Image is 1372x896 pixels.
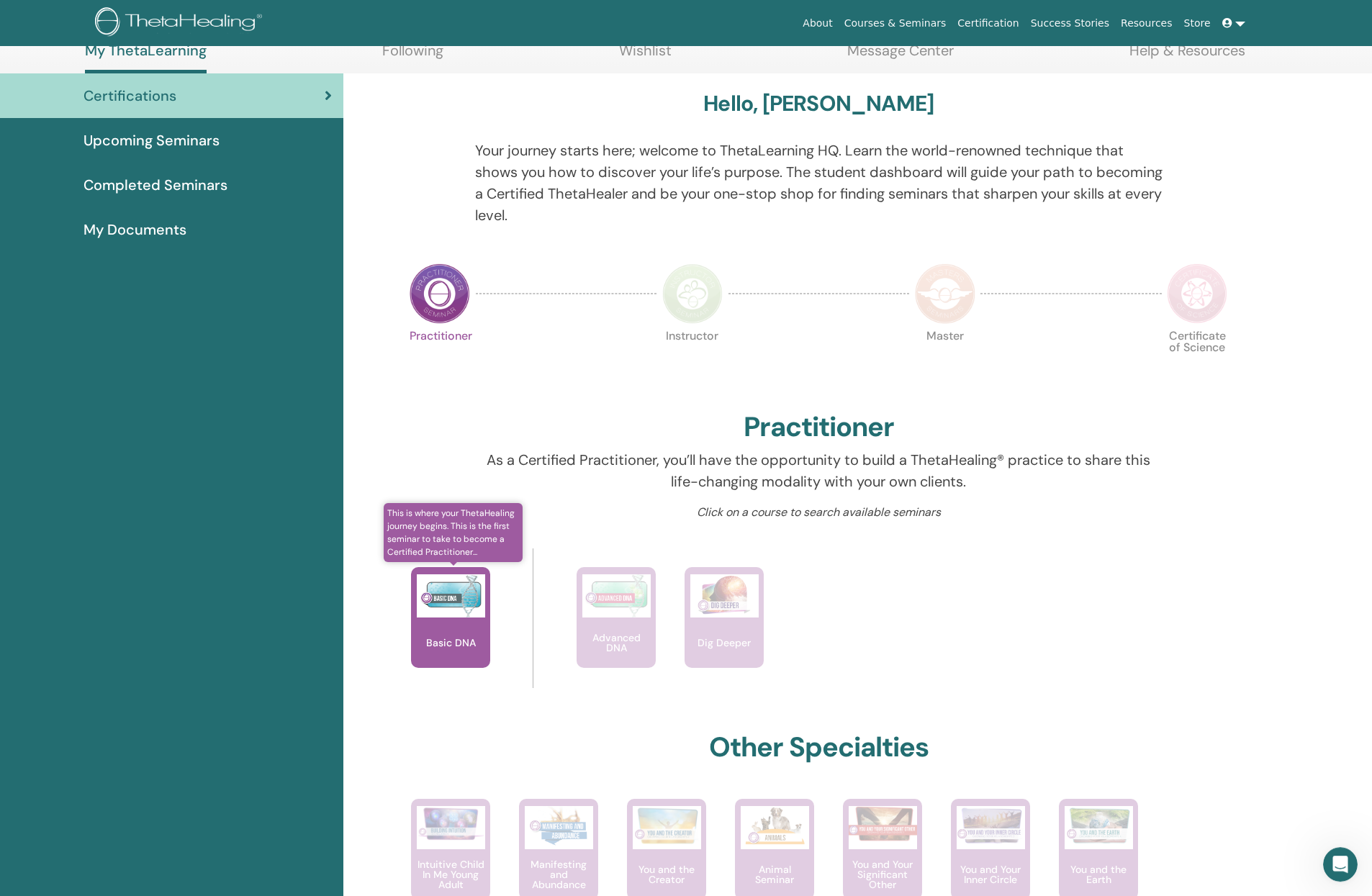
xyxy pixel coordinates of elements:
[410,330,470,391] p: Practitioner
[847,42,954,70] a: Message Center
[577,633,656,653] p: Advanced DNA
[952,10,1024,37] a: Certification
[690,574,759,617] img: Dig Deeper
[85,42,207,73] a: My ThetaLearning
[411,859,490,890] p: Intuitive Child In Me Young Adult
[843,859,922,890] p: You and Your Significant Other
[951,864,1030,884] p: You and Your Inner Circle
[735,864,814,884] p: Animal Seminar
[1025,10,1115,37] a: Success Stories
[382,42,443,70] a: Following
[84,219,186,240] span: My Documents
[915,263,975,324] img: Master
[839,10,952,37] a: Courses & Seminars
[703,91,934,117] h3: Hello, [PERSON_NAME]
[741,806,809,849] img: Animal Seminar
[475,140,1163,226] p: Your journey starts here; welcome to ThetaLearning HQ. Learn the world-renowned technique that sh...
[417,806,485,841] img: Intuitive Child In Me Young Adult
[577,567,656,697] a: Advanced DNA Advanced DNA
[475,449,1163,492] p: As a Certified Practitioner, you’ll have the opportunity to build a ThetaHealing® practice to sha...
[1059,864,1138,884] p: You and the Earth
[633,806,701,846] img: You and the Creator
[525,806,593,849] img: Manifesting and Abundance
[410,263,470,324] img: Practitioner
[84,85,176,107] span: Certifications
[411,567,490,697] a: This is where your ThetaHealing journey begins. This is the first seminar to take to become a Cer...
[384,503,523,562] span: This is where your ThetaHealing journey begins. This is the first seminar to take to become a Cer...
[685,567,764,697] a: Dig Deeper Dig Deeper
[692,638,757,648] p: Dig Deeper
[849,806,917,841] img: You and Your Significant Other
[1115,10,1178,37] a: Resources
[662,263,723,324] img: Instructor
[519,859,598,890] p: Manifesting and Abundance
[84,130,220,151] span: Upcoming Seminars
[475,504,1163,521] p: Click on a course to search available seminars
[915,330,975,391] p: Master
[1065,806,1133,845] img: You and the Earth
[744,411,894,444] h2: Practitioner
[1129,42,1245,70] a: Help & Resources
[420,638,482,648] p: Basic DNA
[709,731,929,764] h2: Other Specialties
[957,806,1025,845] img: You and Your Inner Circle
[662,330,723,391] p: Instructor
[619,42,672,70] a: Wishlist
[95,7,267,40] img: logo.png
[797,10,838,37] a: About
[1167,330,1227,391] p: Certificate of Science
[1167,263,1227,324] img: Certificate of Science
[582,574,651,617] img: Advanced DNA
[627,864,706,884] p: You and the Creator
[1323,847,1358,882] iframe: Intercom live chat
[417,574,485,617] img: Basic DNA
[1178,10,1217,37] a: Store
[84,174,227,196] span: Completed Seminars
